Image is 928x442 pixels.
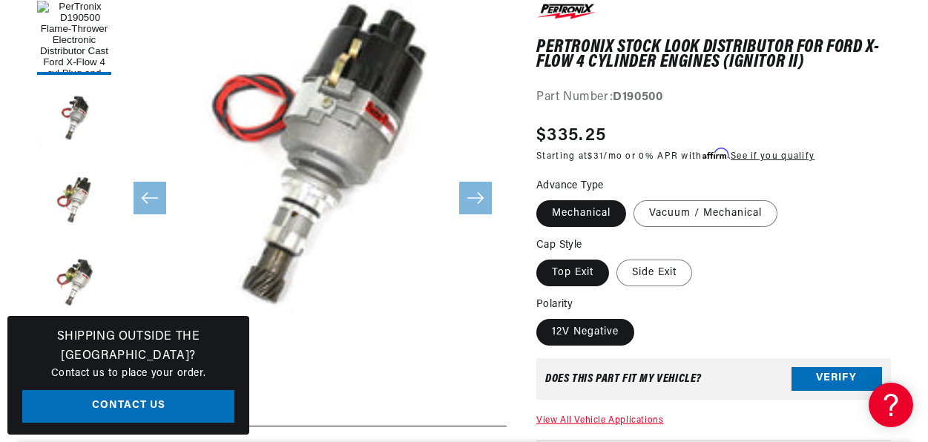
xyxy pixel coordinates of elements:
[536,88,891,108] div: Part Number:
[37,1,111,75] button: Load image 1 in gallery view
[37,245,111,320] button: Load image 4 in gallery view
[22,390,234,423] a: Contact Us
[536,149,815,163] p: Starting at /mo or 0% APR with .
[536,260,609,286] label: Top Exit
[792,367,882,391] button: Verify
[536,297,574,312] legend: Polarity
[731,152,815,161] a: See if you qualify - Learn more about Affirm Financing (opens in modal)
[37,82,111,156] button: Load image 2 in gallery view
[616,260,692,286] label: Side Exit
[536,416,663,425] a: View All Vehicle Applications
[545,373,702,385] div: Does This part fit My vehicle?
[37,164,111,238] button: Load image 3 in gallery view
[536,40,891,70] h1: PerTronix Stock Look Distributor for Ford X-Flow 4 Cylinder Engines (Ignitor II)
[536,237,584,253] legend: Cap Style
[613,91,662,103] strong: D190500
[588,152,603,161] span: $31
[634,200,777,227] label: Vacuum / Mechanical
[536,178,605,194] legend: Advance Type
[459,182,492,214] button: Slide right
[22,328,234,366] h3: Shipping Outside the [GEOGRAPHIC_DATA]?
[22,366,234,382] p: Contact us to place your order.
[702,148,728,159] span: Affirm
[37,1,507,396] media-gallery: Gallery Viewer
[536,200,626,227] label: Mechanical
[134,182,166,214] button: Slide left
[536,122,606,149] span: $335.25
[536,319,634,346] label: 12V Negative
